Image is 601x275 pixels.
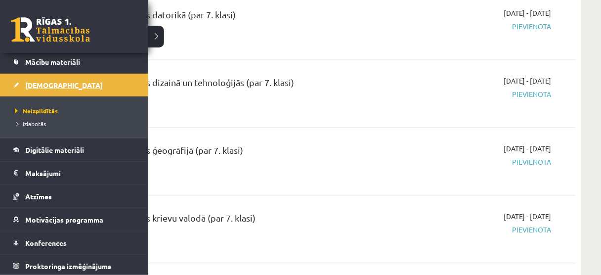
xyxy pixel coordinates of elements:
span: Neizpildītās [12,107,58,115]
div: Diagnostikas darbs krievu valodā (par 7. klasi) [74,212,387,230]
a: Izlabotās [12,119,138,128]
span: Digitālie materiāli [25,145,84,154]
span: [DATE] - [DATE] [504,76,552,87]
span: [DATE] - [DATE] [504,144,552,154]
span: Pievienota [402,157,552,168]
span: Pievienota [402,225,552,235]
span: Pievienota [402,90,552,100]
a: Konferences [13,231,136,254]
span: [DATE] - [DATE] [504,212,552,222]
span: Proktoringa izmēģinājums [25,262,111,271]
span: Izlabotās [12,120,46,128]
legend: Maksājumi [25,162,136,184]
a: Atzīmes [13,185,136,208]
div: Diagnostikas darbs dizainā un tehnoloģijās (par 7. klasi) [74,76,387,94]
span: Konferences [25,238,67,247]
div: Diagnostikas darbs datorikā (par 7. klasi) [74,8,387,27]
a: [DEMOGRAPHIC_DATA] [13,74,136,96]
span: Motivācijas programma [25,215,103,224]
span: Pievienota [402,22,552,32]
span: [DATE] - [DATE] [504,8,552,19]
a: Digitālie materiāli [13,138,136,161]
a: Motivācijas programma [13,208,136,231]
a: Maksājumi [13,162,136,184]
span: Mācību materiāli [25,57,80,66]
a: Mācību materiāli [13,50,136,73]
div: Diagnostikas darbs ģeogrāfijā (par 7. klasi) [74,144,387,162]
a: Neizpildītās [12,106,138,115]
a: Rīgas 1. Tālmācības vidusskola [11,17,90,42]
span: Atzīmes [25,192,52,201]
span: [DEMOGRAPHIC_DATA] [25,81,103,90]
